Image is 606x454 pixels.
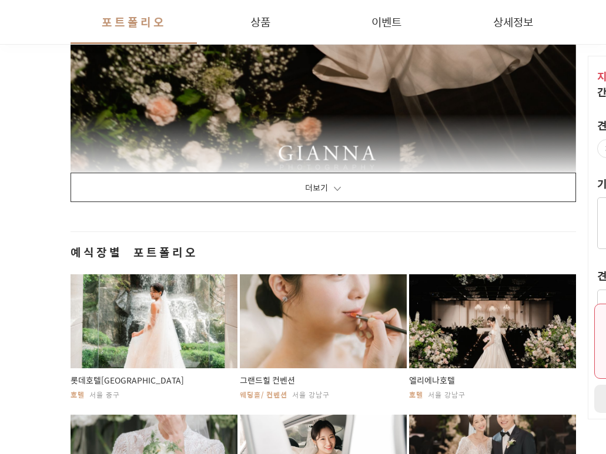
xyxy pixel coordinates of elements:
button: 더보기 [71,173,576,202]
a: 홈 [4,371,78,400]
span: 호텔 [71,389,85,400]
span: 엘리에나호텔 [409,374,576,386]
span: 롯데호텔[GEOGRAPHIC_DATA] [71,374,237,386]
button: 롯데호텔[GEOGRAPHIC_DATA]호텔서울 중구 [71,274,237,401]
span: 서울 강남구 [292,389,330,400]
span: 호텔 [409,389,423,400]
span: 예식장별 포트폴리오 [71,244,576,260]
a: 설정 [152,371,226,400]
span: 서울 강남구 [428,389,466,400]
button: 그랜드힐 컨벤션웨딩홀/컨벤션서울 강남구 [240,274,407,401]
span: 서울 중구 [89,389,120,400]
span: 설정 [182,388,196,398]
span: 그랜드힐 컨벤션 [240,374,407,386]
span: 홈 [37,388,44,398]
span: 웨딩홀/컨벤션 [240,389,287,400]
button: 엘리에나호텔호텔서울 강남구 [409,274,576,401]
span: 대화 [108,389,122,398]
a: 대화 [78,371,152,400]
